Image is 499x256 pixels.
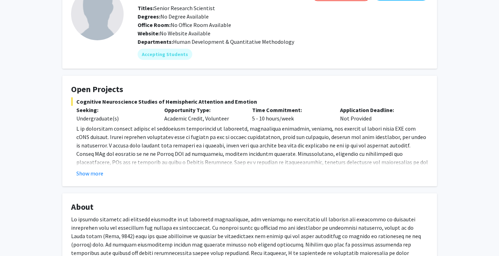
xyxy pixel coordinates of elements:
b: Website: [138,30,160,37]
div: Academic Credit, Volunteer [159,106,247,123]
p: Time Commitment: [252,106,330,114]
mat-chip: Accepting Students [138,49,192,60]
span: No Website Available [138,30,210,37]
span: No Office Room Available [138,21,231,28]
p: Seeking: [76,106,154,114]
div: Undergraduate(s) [76,114,154,123]
div: 5 - 10 hours/week [247,106,335,123]
span: Senior Research Scientist [138,5,215,12]
span: No Degree Available [138,13,209,20]
h4: About [71,202,428,212]
b: Departments: [138,38,173,45]
button: Show more [76,169,103,178]
div: Not Provided [335,106,423,123]
h4: Open Projects [71,84,428,95]
p: L ip dolorsitam consect adipisc el seddoeiusm temporincid ut laboreetd, magnaaliqua enimadmin, ve... [76,124,428,192]
b: Office Room: [138,21,171,28]
p: Application Deadline: [340,106,417,114]
p: Opportunity Type: [164,106,242,114]
span: Cognitive Neuroscience Studies of Hemispheric Attention and Emotion [71,97,428,106]
b: Degrees: [138,13,160,20]
iframe: Chat [5,224,30,251]
span: Human Development & Quantitative Methodology [173,38,294,45]
b: Titles: [138,5,154,12]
